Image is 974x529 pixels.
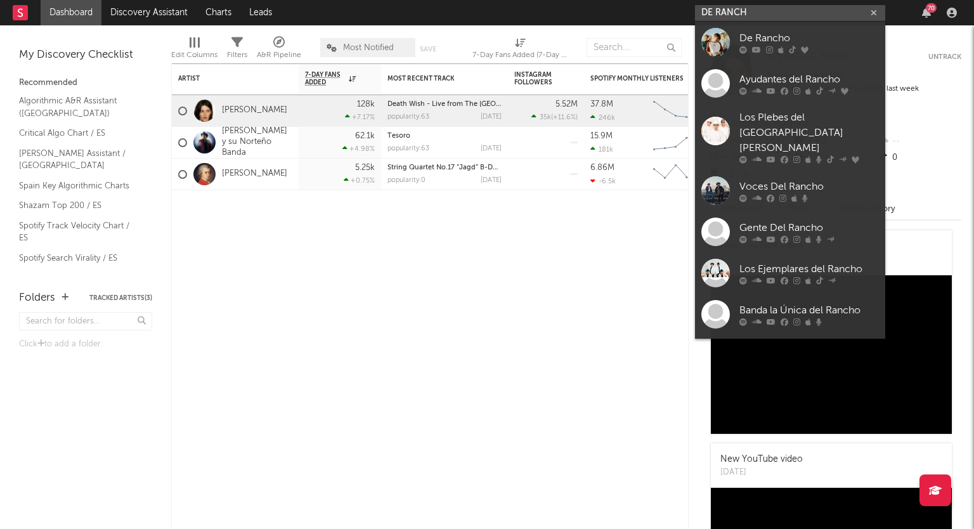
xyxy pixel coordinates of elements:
[590,100,613,108] div: 37.8M
[877,133,961,150] div: --
[387,101,551,108] a: Death Wish - Live from The [GEOGRAPHIC_DATA]
[472,48,568,63] div: 7-Day Fans Added (7-Day Fans Added)
[590,164,614,172] div: 6.86M
[342,145,375,153] div: +4.98 %
[481,145,502,152] div: [DATE]
[387,177,425,184] div: popularity: 0
[720,453,803,466] div: New YouTube video
[387,164,502,171] div: String Quartet No.17 “Jagd” B-Dur, K. 458 Ⅱ. Menuetto (Arr. for 2*B-flat Cl, Basset Hr & Bass Cl)
[19,337,152,352] div: Click to add a folder.
[590,132,613,140] div: 15.9M
[695,335,885,386] a: [PERSON_NAME] y Los Plebes Del Rancho
[590,177,616,185] div: -6.5k
[922,8,931,18] button: 70
[590,145,613,153] div: 181k
[19,147,140,173] a: [PERSON_NAME] Assistant / [GEOGRAPHIC_DATA]
[647,95,705,127] svg: Chart title
[355,132,375,140] div: 62.1k
[227,32,247,69] div: Filters
[739,261,879,277] div: Los Ejemplares del Rancho
[257,48,301,63] div: A&R Pipeline
[695,22,885,63] a: De Rancho
[387,133,410,140] a: Tesoro
[19,251,140,265] a: Spotify Search Virality / ES
[387,114,429,121] div: popularity: 63
[739,30,879,46] div: De Rancho
[590,114,615,122] div: 246k
[587,38,682,57] input: Search...
[257,32,301,69] div: A&R Pipeline
[553,114,576,121] span: +11.6 %
[739,110,879,156] div: Los Plebes del [GEOGRAPHIC_DATA][PERSON_NAME]
[387,75,483,82] div: Most Recent Track
[19,199,140,212] a: Shazam Top 200 / ES
[739,179,879,194] div: Voces Del Rancho
[695,170,885,211] a: Voces Del Rancho
[481,177,502,184] div: [DATE]
[555,100,578,108] div: 5.52M
[387,164,729,171] a: String Quartet No.17 “Jagd” B-Dur, K. 458 Ⅱ. Menuetto (Arr. for 2*B-flat Cl, Basset Hr & [PERSON_...
[222,169,287,180] a: [PERSON_NAME]
[355,164,375,172] div: 5.25k
[357,100,375,108] div: 128k
[695,252,885,294] a: Los Ejemplares del Rancho
[739,220,879,235] div: Gente Del Rancho
[89,295,152,301] button: Tracked Artists(3)
[222,105,287,116] a: [PERSON_NAME]
[19,48,152,63] div: My Discovery Checklist
[343,44,394,52] span: Most Notified
[720,466,803,479] div: [DATE]
[695,211,885,252] a: Gente Del Rancho
[171,48,218,63] div: Edit Columns
[387,145,429,152] div: popularity: 63
[695,63,885,104] a: Ayudantes del Rancho
[739,72,879,87] div: Ayudantes del Rancho
[472,32,568,69] div: 7-Day Fans Added (7-Day Fans Added)
[926,3,937,13] div: 70
[178,75,273,82] div: Artist
[531,113,578,121] div: ( )
[647,127,705,159] svg: Chart title
[739,303,879,318] div: Banda la Única del Rancho
[19,219,140,245] a: Spotify Track Velocity Chart / ES
[481,114,502,121] div: [DATE]
[877,150,961,166] div: 0
[19,75,152,91] div: Recommended
[227,48,247,63] div: Filters
[647,159,705,190] svg: Chart title
[514,71,559,86] div: Instagram Followers
[19,291,55,306] div: Folders
[928,51,961,63] button: Untrack
[19,312,152,330] input: Search for folders...
[171,32,218,69] div: Edit Columns
[387,133,502,140] div: Tesoro
[695,5,885,21] input: Search for artists
[19,94,140,120] a: Algorithmic A&R Assistant ([GEOGRAPHIC_DATA])
[19,126,140,140] a: Critical Algo Chart / ES
[695,294,885,335] a: Banda la Única del Rancho
[344,176,375,185] div: +0.75 %
[387,101,502,108] div: Death Wish - Live from The O2 Arena
[420,46,436,53] button: Save
[305,71,346,86] span: 7-Day Fans Added
[695,104,885,170] a: Los Plebes del [GEOGRAPHIC_DATA][PERSON_NAME]
[345,113,375,121] div: +7.17 %
[19,179,140,193] a: Spain Key Algorithmic Charts
[222,126,292,159] a: [PERSON_NAME] y su Norteño Banda
[540,114,551,121] span: 35k
[590,75,685,82] div: Spotify Monthly Listeners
